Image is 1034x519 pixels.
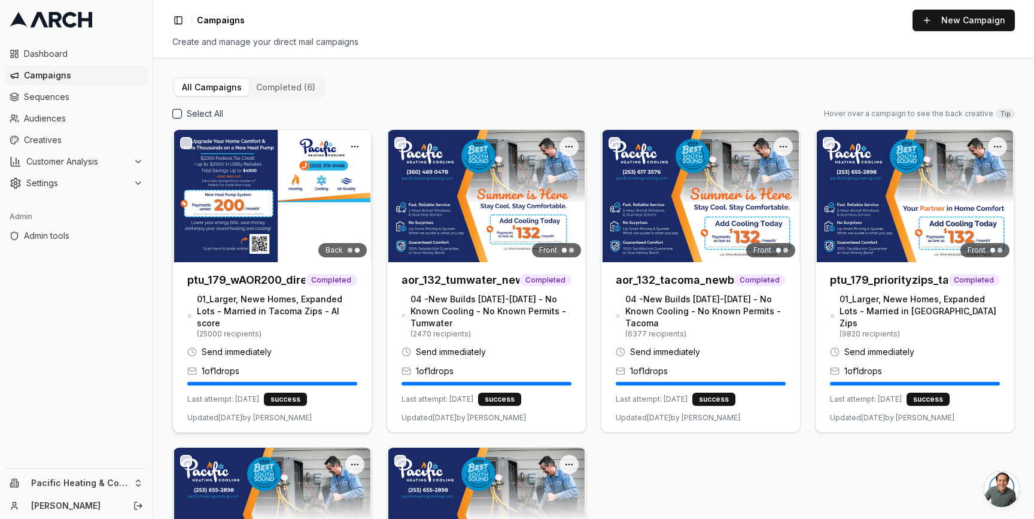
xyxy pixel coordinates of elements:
[416,346,486,358] span: Send immediately
[907,393,950,406] div: success
[31,500,120,512] a: [PERSON_NAME]
[753,245,771,255] span: Front
[187,394,259,404] span: Last attempt: [DATE]
[24,69,143,81] span: Campaigns
[5,174,148,193] button: Settings
[24,230,143,242] span: Admin tools
[402,272,519,289] h3: aor_132_tumwater_newbuilds_noac_drop1
[24,48,143,60] span: Dashboard
[996,109,1015,119] span: Tip
[913,10,1015,31] button: New Campaign
[410,293,571,329] span: 04 -New Builds [DATE]-[DATE] - No Known Cooling - No Known Permits - Tumwater
[264,393,307,406] div: success
[410,329,571,339] span: ( 2470 recipients)
[830,394,902,404] span: Last attempt: [DATE]
[5,474,148,493] button: Pacific Heating & Cooling
[5,226,148,245] a: Admin tools
[948,274,1000,286] span: Completed
[5,130,148,150] a: Creatives
[31,478,129,488] span: Pacific Heating & Cooling
[844,346,914,358] span: Send immediately
[26,177,129,189] span: Settings
[175,79,249,96] button: All Campaigns
[616,272,734,289] h3: aor_132_tacoma_newbuilds_noac_drop1
[630,365,668,377] span: 1 of 1 drops
[402,394,473,404] span: Last attempt: [DATE]
[625,329,786,339] span: ( 6377 recipients)
[5,109,148,128] a: Audiences
[5,87,148,107] a: Sequences
[24,134,143,146] span: Creatives
[824,109,993,119] span: Hover over a campaign to see the back creative
[326,245,343,255] span: Back
[197,14,245,26] nav: breadcrumb
[130,497,147,514] button: Log out
[197,14,245,26] span: Campaigns
[197,329,357,339] span: ( 25000 recipients)
[5,44,148,63] a: Dashboard
[519,274,571,286] span: Completed
[840,329,1000,339] span: ( 9820 recipients)
[173,130,372,262] img: Back creative for ptu_179_wAOR200_directmail_tacoma_sept2025
[387,130,586,262] img: Front creative for aor_132_tumwater_newbuilds_noac_drop1
[816,130,1014,262] img: Front creative for ptu_179_priorityzips_tacoma_drop1_june2025_01
[416,365,454,377] span: 1 of 1 drops
[692,393,735,406] div: success
[5,66,148,85] a: Campaigns
[616,413,740,423] span: Updated [DATE] by [PERSON_NAME]
[249,79,323,96] button: completed (6)
[187,413,312,423] span: Updated [DATE] by [PERSON_NAME]
[5,152,148,171] button: Customer Analysis
[968,245,986,255] span: Front
[984,471,1020,507] a: Open chat
[26,156,129,168] span: Customer Analysis
[830,413,954,423] span: Updated [DATE] by [PERSON_NAME]
[24,91,143,103] span: Sequences
[187,108,223,120] label: Select All
[305,274,357,286] span: Completed
[616,394,688,404] span: Last attempt: [DATE]
[5,207,148,226] div: Admin
[197,293,357,329] span: 01_Larger, Newe Homes, Expanded Lots - Married in Tacoma Zips - AI score
[630,346,700,358] span: Send immediately
[539,245,557,255] span: Front
[625,293,786,329] span: 04 -New Builds [DATE]-[DATE] - No Known Cooling - No Known Permits - Tacoma
[734,274,786,286] span: Completed
[24,113,143,125] span: Audiences
[172,36,1015,48] div: Create and manage your direct mail campaigns
[202,365,239,377] span: 1 of 1 drops
[187,272,305,289] h3: ptu_179_wAOR200_directmail_tacoma_sept2025
[478,393,521,406] div: success
[402,413,526,423] span: Updated [DATE] by [PERSON_NAME]
[601,130,800,262] img: Front creative for aor_132_tacoma_newbuilds_noac_drop1
[202,346,272,358] span: Send immediately
[844,365,882,377] span: 1 of 1 drops
[830,272,948,289] h3: ptu_179_priorityzips_tacoma_drop1_june2025_01
[840,293,1000,329] span: 01_Larger, Newe Homes, Expanded Lots - Married in [GEOGRAPHIC_DATA] Zips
